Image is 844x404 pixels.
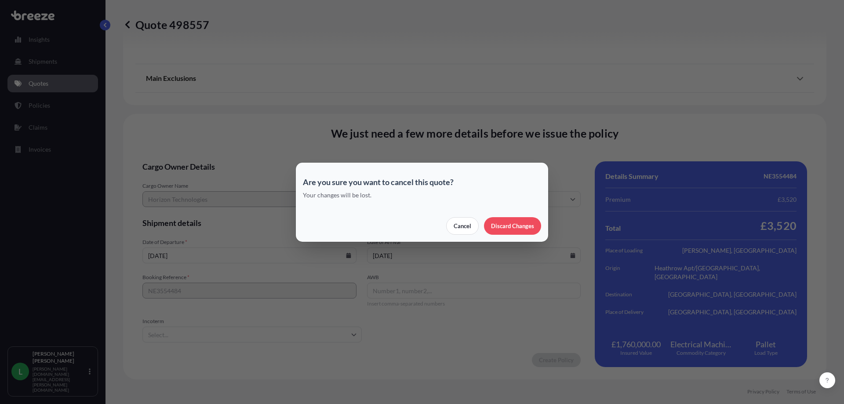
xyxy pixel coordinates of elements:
p: Discard Changes [491,222,534,230]
button: Discard Changes [484,217,541,235]
p: Your changes will be lost. [303,191,541,200]
p: Cancel [454,222,471,230]
button: Cancel [446,217,479,235]
p: Are you sure you want to cancel this quote? [303,177,541,187]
